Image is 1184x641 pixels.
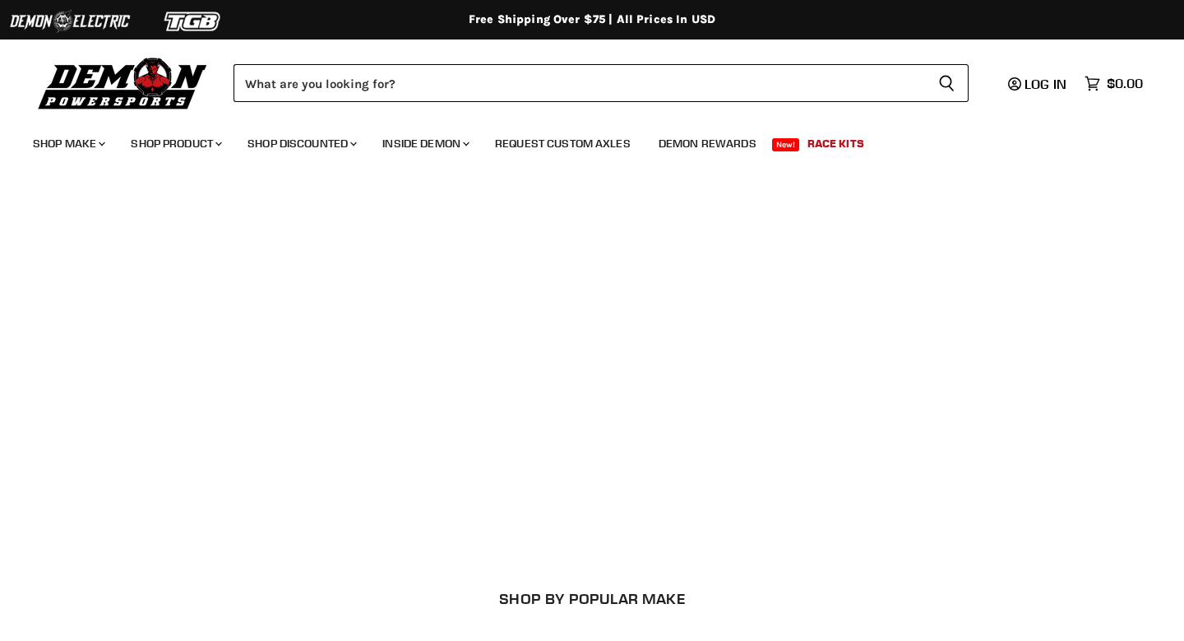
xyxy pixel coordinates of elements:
a: Demon Rewards [646,127,769,160]
img: Demon Electric Logo 2 [8,6,132,37]
img: TGB Logo 2 [132,6,255,37]
span: $0.00 [1107,76,1143,91]
a: Request Custom Axles [483,127,643,160]
a: Log in [1001,77,1076,91]
a: $0.00 [1076,72,1151,95]
ul: Main menu [21,120,1139,160]
a: Shop Discounted [235,127,367,160]
a: Shop Product [118,127,232,160]
input: Search [234,64,925,102]
span: Log in [1024,76,1066,92]
a: Inside Demon [370,127,479,160]
img: Demon Powersports [33,53,213,112]
form: Product [234,64,969,102]
h2: SHOP BY POPULAR MAKE [21,590,1164,607]
button: Search [925,64,969,102]
a: Race Kits [795,127,876,160]
a: Shop Make [21,127,115,160]
span: New! [772,138,800,151]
